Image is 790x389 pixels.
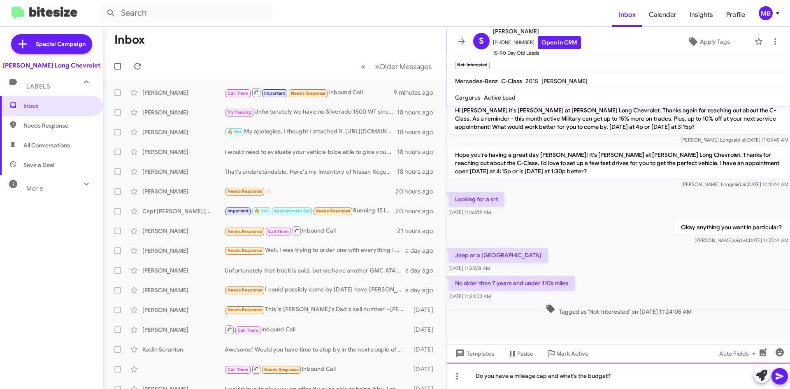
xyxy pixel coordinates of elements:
[540,346,595,361] button: Mark Active
[142,148,225,156] div: [PERSON_NAME]
[225,226,397,236] div: Inbound Call
[228,109,251,115] span: Try Pausing
[237,328,259,333] span: Call Them
[556,346,588,361] span: Mark Active
[409,326,440,334] div: [DATE]
[291,91,326,96] span: Needs Response
[447,346,501,361] button: Templates
[397,148,440,156] div: 18 hours ago
[405,247,440,255] div: a day ago
[493,49,581,57] span: 15-90 Day Old Leads
[225,206,395,216] div: Running 15 late
[541,77,588,85] span: [PERSON_NAME]
[375,61,379,72] span: »
[409,345,440,354] div: [DATE]
[455,94,481,101] span: Cargurus
[642,3,683,27] a: Calendar
[142,345,225,354] div: Kadin Scranton
[455,77,498,85] span: Mercedes-Benz
[447,363,790,389] div: Do you have a mileage cap and what's the budget?
[479,35,484,48] span: S
[395,207,440,215] div: 20 hours ago
[142,266,225,275] div: [PERSON_NAME]
[142,247,225,255] div: [PERSON_NAME]
[316,208,351,214] span: Needs Response
[228,208,249,214] span: Important
[448,209,491,215] span: [DATE] 11:16:09 AM
[612,3,642,27] a: Inbox
[733,237,747,243] span: said at
[225,168,397,176] div: That's understandable. Here's my inventory of Nissan Rogue's under 80K miles. If there's one that...
[228,367,249,373] span: Call Them
[268,229,289,234] span: Call Them
[397,227,440,235] div: 21 hours ago
[225,127,397,137] div: My apologies, I thought I attached it. [URL][DOMAIN_NAME]
[142,108,225,116] div: [PERSON_NAME]
[142,168,225,176] div: [PERSON_NAME]
[142,187,225,196] div: [PERSON_NAME]
[448,248,548,263] p: Jeep or a [GEOGRAPHIC_DATA]
[700,34,730,49] span: Apply Tags
[225,266,405,275] div: Unfortunately that truck is sold, but we have another GMC AT4 if that's something you would still...
[100,3,272,23] input: Search
[228,189,263,194] span: Needs Response
[361,61,365,72] span: «
[397,168,440,176] div: 18 hours ago
[731,137,746,143] span: said at
[448,265,490,271] span: [DATE] 11:23:38 AM
[254,208,268,214] span: 🔥 Hot
[225,148,397,156] div: I would need to evaluate your vehicle to be able to give you an offer.
[228,129,242,135] span: 🔥 Hot
[23,161,54,169] span: Save a Deal
[720,3,752,27] a: Profile
[666,34,750,49] button: Apply Tags
[356,58,370,75] button: Previous
[759,6,773,20] div: MB
[142,306,225,314] div: [PERSON_NAME]
[681,137,788,143] span: [PERSON_NAME] Long [DATE] 11:03:45 AM
[453,346,494,361] span: Templates
[36,40,86,48] span: Special Campaign
[142,89,225,97] div: [PERSON_NAME]
[228,91,249,96] span: Call Them
[674,220,788,235] p: Okay anything you want in particular?
[142,227,225,235] div: [PERSON_NAME]
[142,326,225,334] div: [PERSON_NAME]
[23,121,93,130] span: Needs Response
[405,266,440,275] div: a day ago
[142,207,225,215] div: Capt [PERSON_NAME] [PERSON_NAME]
[228,287,263,293] span: Needs Response
[26,185,43,192] span: More
[448,147,788,179] p: Hope you're having a great day [PERSON_NAME]! It's [PERSON_NAME] at [PERSON_NAME] Long Chevrolet....
[397,108,440,116] div: 18 hours ago
[525,77,538,85] span: 2015
[732,181,746,187] span: said at
[493,26,581,36] span: [PERSON_NAME]
[683,3,720,27] a: Insights
[225,324,409,335] div: Inbound Call
[11,34,92,54] a: Special Campaign
[228,229,263,234] span: Needs Response
[142,128,225,136] div: [PERSON_NAME]
[3,61,100,70] div: [PERSON_NAME] Long Chevrolet
[395,187,440,196] div: 20 hours ago
[448,103,788,134] p: Hi [PERSON_NAME] it's [PERSON_NAME] at [PERSON_NAME] Long Chevrolet. Thanks again for reaching ou...
[409,306,440,314] div: [DATE]
[228,307,263,312] span: Needs Response
[379,62,432,71] span: Older Messages
[397,128,440,136] div: 18 hours ago
[542,304,695,316] span: Tagged as 'Not-Interested' on [DATE] 11:24:05 AM
[695,237,788,243] span: [PERSON_NAME] [DATE] 11:23:14 AM
[405,286,440,294] div: a day ago
[142,286,225,294] div: [PERSON_NAME]
[681,181,788,187] span: [PERSON_NAME] Long [DATE] 11:15:44 AM
[225,107,397,117] div: Unfortunately we have no Silverado 1500 WT since they are all fleet vehicles sold to the state. W...
[274,208,310,214] span: Appointment Set
[264,367,299,373] span: Needs Response
[264,91,286,96] span: Important
[225,186,395,196] div: 👍🏻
